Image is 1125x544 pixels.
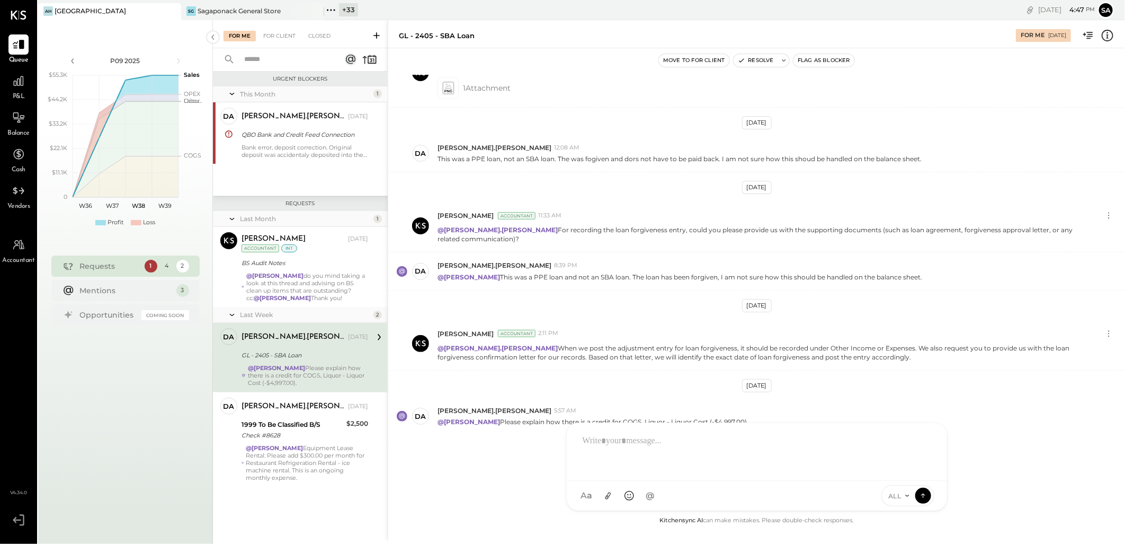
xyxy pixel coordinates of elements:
div: For Client [258,31,301,41]
span: Accountant [3,256,35,266]
button: Sa [1097,2,1114,19]
text: W37 [106,202,119,209]
div: SG [186,6,196,16]
span: 2:11 PM [538,329,558,338]
p: Please explain how there is a credit for COGS, Liquor - Liquor Cost (-$4,997.00). [437,417,748,426]
div: Loss [143,218,155,227]
div: + 33 [339,3,358,16]
text: $33.2K [49,120,67,127]
div: GL - 2405 - SBA Loan [242,350,365,361]
div: Requests [80,261,139,271]
div: Coming Soon [141,310,189,320]
div: Sagaponack General Store [198,6,281,15]
div: Opportunities [80,310,136,320]
button: Move to for client [659,54,729,67]
div: 1 [373,90,382,98]
a: Queue [1,34,37,65]
span: Cash [12,165,25,175]
div: Check #8628 [242,430,343,441]
div: [PERSON_NAME].[PERSON_NAME] [242,401,346,412]
strong: @[PERSON_NAME] [437,273,500,281]
text: W36 [79,202,92,209]
span: [PERSON_NAME].[PERSON_NAME] [437,143,551,152]
span: 5:57 AM [554,407,576,415]
button: Aa [577,486,596,505]
button: Resolve [734,54,778,67]
div: [PERSON_NAME].[PERSON_NAME] [242,111,346,122]
div: 2 [373,311,382,319]
text: COGS [184,152,201,160]
div: [DATE] [742,181,772,194]
strong: @[PERSON_NAME] [248,364,305,372]
div: [GEOGRAPHIC_DATA] [55,6,126,15]
div: [DATE] [742,299,772,312]
div: do you mind taking a look at this thread and advising on BS clean up items that are outstanding? ... [246,272,368,302]
div: Urgent Blockers [218,75,382,83]
div: AH [43,6,53,16]
button: Flag as Blocker [793,54,854,67]
span: [PERSON_NAME].[PERSON_NAME] [437,261,551,270]
div: [PERSON_NAME].[PERSON_NAME] [242,332,346,343]
span: [PERSON_NAME] [437,211,494,220]
button: @ [641,486,660,505]
a: Accountant [1,235,37,266]
strong: @[PERSON_NAME].[PERSON_NAME] [437,226,558,234]
div: Last Month [240,214,371,223]
text: OPEX [184,90,201,98]
span: P&L [13,92,25,102]
text: $55.3K [49,71,67,78]
a: Vendors [1,181,37,212]
span: ALL [888,492,901,501]
div: Please explain how there is a credit for COGS, Liquor - Liquor Cost (-$4,997.00). [248,364,368,387]
text: W39 [158,202,172,209]
span: Vendors [7,202,30,212]
div: For Me [224,31,256,41]
div: 1 [145,260,157,273]
div: QBO Bank and Credit Feed Connection [242,129,365,140]
div: For Me [1021,31,1044,40]
div: da [415,411,426,422]
div: [PERSON_NAME] [242,234,306,244]
div: int [281,244,297,252]
div: Accountant [498,212,535,220]
div: Equipment Lease Rental: Please add $300.00 per month for Restaurant Refrigeration Rental - ice ma... [246,444,368,481]
div: [DATE] [348,112,368,121]
div: 1 [373,215,382,223]
text: 0 [64,193,67,200]
div: da [415,148,426,159]
div: [DATE] [1038,5,1095,15]
div: Closed [303,31,336,41]
div: da [224,111,235,121]
span: 1 Attachment [463,77,511,99]
div: [DATE] [348,235,368,243]
span: 12:08 AM [554,144,579,152]
div: Bank error, deposit correction. Original deposit was accidentaly deposited into the the Golden Bu... [242,144,368,159]
div: Profit [108,218,123,227]
strong: @[PERSON_NAME] [254,294,311,302]
strong: @[PERSON_NAME] [246,272,303,279]
div: [DATE] [742,379,772,392]
a: Balance [1,108,37,138]
text: W38 [132,202,145,209]
div: 2 [176,260,189,273]
strong: @[PERSON_NAME].[PERSON_NAME] [437,344,558,352]
div: 1999 To Be Classified B/S [242,419,343,430]
div: BS Audit Notes [242,258,365,268]
a: P&L [1,71,37,102]
div: [DATE] [742,116,772,129]
div: 3 [176,284,189,297]
div: Requests [218,200,382,207]
div: copy link [1025,4,1035,15]
div: 4 [160,260,173,273]
span: @ [646,490,655,501]
text: $44.2K [48,95,67,103]
text: Occu... [184,97,202,104]
text: Sales [184,71,200,78]
text: $11.1K [52,169,67,176]
a: Cash [1,144,37,175]
div: Accountant [498,330,535,337]
div: This Month [240,90,371,99]
div: [DATE] [1048,32,1066,39]
span: a [587,490,593,501]
p: This was a PPE loan, not an SBA loan. The was fogiven and dors not have to be paid back. I am not... [437,154,922,163]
